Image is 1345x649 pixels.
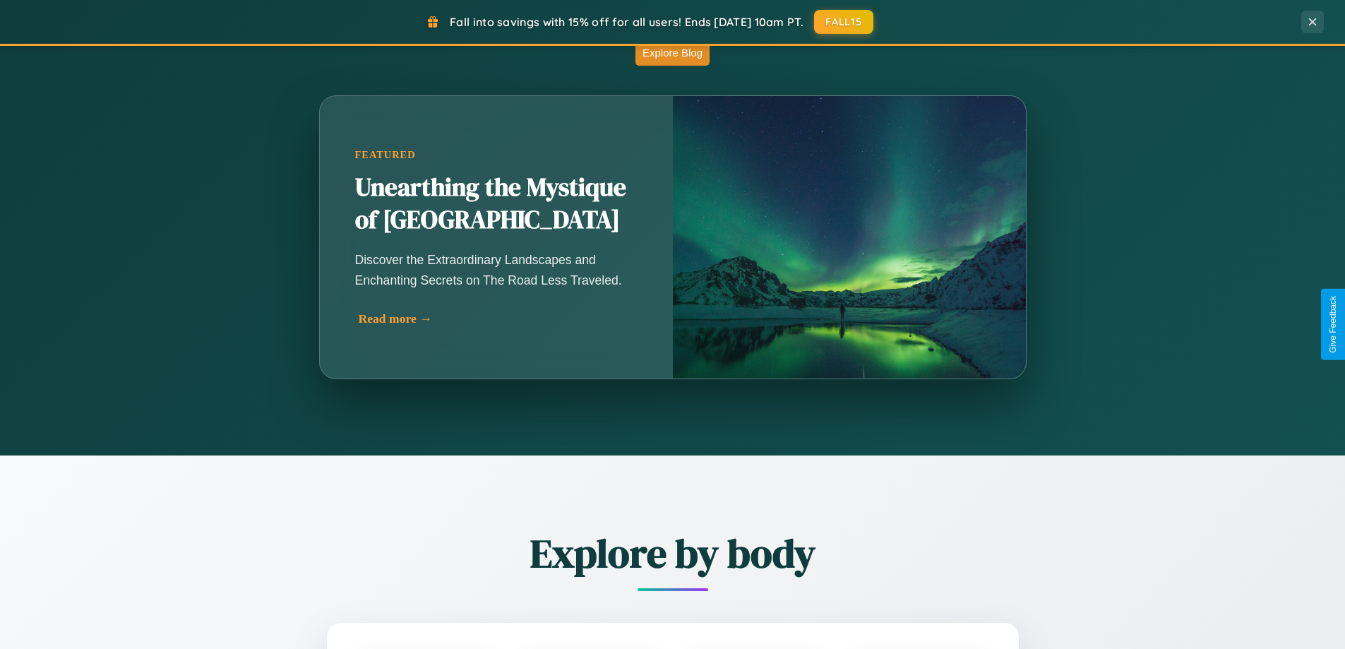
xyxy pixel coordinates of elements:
[450,15,803,29] span: Fall into savings with 15% off for all users! Ends [DATE] 10am PT.
[249,526,1096,580] h2: Explore by body
[814,10,873,34] button: FALL15
[355,172,638,237] h2: Unearthing the Mystique of [GEOGRAPHIC_DATA]
[359,311,641,326] div: Read more →
[355,149,638,161] div: Featured
[1328,296,1338,353] div: Give Feedback
[635,40,710,66] button: Explore Blog
[355,250,638,290] p: Discover the Extraordinary Landscapes and Enchanting Secrets on The Road Less Traveled.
